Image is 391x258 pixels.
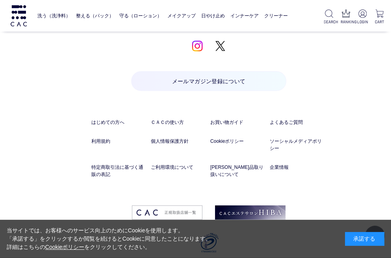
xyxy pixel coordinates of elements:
a: ソーシャルメディアポリシー [270,138,326,152]
a: ご利用環境について [151,164,207,171]
a: LOGIN [357,9,368,25]
div: 承諾する [345,232,384,246]
img: footer_image02.png [215,206,285,220]
a: 個人情報保護方針 [151,138,207,145]
a: [PERSON_NAME]品取り扱いについて [210,164,267,178]
a: RANKING [341,9,351,25]
a: 特定商取引法に基づく通販の表記 [91,164,148,178]
a: インナーケア [230,7,259,24]
p: RANKING [341,19,351,25]
a: Cookieポリシー [210,138,267,145]
a: Cookieポリシー [45,244,85,250]
a: 洗う（洗浄料） [37,7,70,24]
a: クリーナー [264,7,288,24]
a: 整える（パック） [76,7,114,24]
a: CART [374,9,385,25]
img: logo [9,5,28,26]
a: メイクアップ [167,7,196,24]
a: SEARCH [324,9,334,25]
p: SEARCH [324,19,334,25]
a: 日やけ止め [201,7,225,24]
p: CART [374,19,385,25]
p: LOGIN [357,19,368,25]
a: よくあるご質問 [270,119,326,126]
a: メールマガジン登録について [131,71,286,91]
a: 企業情報 [270,164,326,171]
a: 守る（ローション） [119,7,162,24]
img: footer_image03.png [132,206,202,220]
a: お買い物ガイド [210,119,267,126]
a: 利用規約 [91,138,148,145]
a: ＣＡＣの使い方 [151,119,207,126]
div: 当サイトでは、お客様へのサービス向上のためにCookieを使用します。 「承諾する」をクリックするか閲覧を続けるとCookieに同意したことになります。 詳細はこちらの をクリックしてください。 [7,226,211,251]
a: はじめての方へ [91,119,148,126]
